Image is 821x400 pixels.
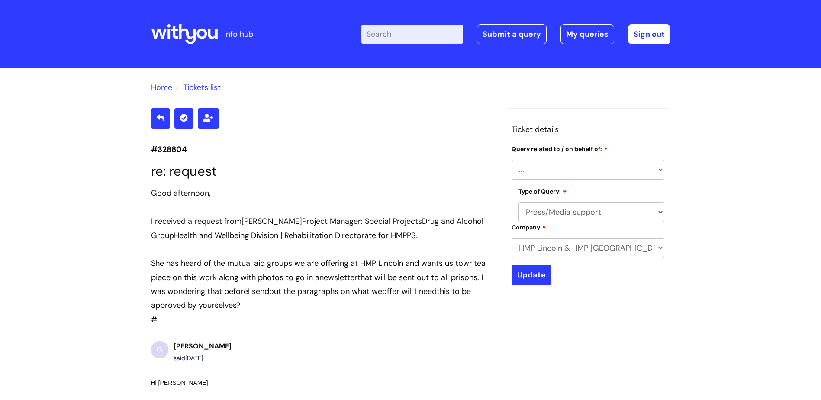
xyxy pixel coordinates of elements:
div: said [174,353,232,364]
span: out the paragraphs on what we [269,286,382,297]
span: a piece on this work along with photos to go in a [151,258,486,282]
div: # [151,186,493,326]
span: She has heard of the mutual aid groups we are offering at HMP Lincoln and wants us to [151,258,463,268]
li: Solution home [151,81,172,94]
span: Project Manager: Special Projects [302,216,422,226]
a: Tickets list [183,82,221,93]
span: Mon, 23 Jun, 2025 at 12:30 PM [185,354,203,362]
h3: Ticket details [512,123,665,136]
span: Drug and Alcohol Group [151,216,483,240]
span: Health and Wellbeing Division | Rehabilitation Directorate for HMPPS. [174,230,417,241]
span: [PERSON_NAME] [241,216,302,226]
div: ​Good afternoon, [151,186,493,200]
li: Tickets list [174,81,221,94]
div: I received a request from [151,214,493,242]
label: Query related to / on behalf of: [512,144,608,153]
div: G [151,341,168,358]
input: Update [512,265,551,285]
div: write newsletter I send offer will I need [151,256,493,313]
b: [PERSON_NAME] [174,342,232,351]
a: My queries [560,24,614,44]
a: Home [151,82,172,93]
a: Submit a query [477,24,547,44]
label: Company [512,223,546,231]
input: Search [361,25,463,44]
h1: re: request [151,163,493,179]
a: Sign out [628,24,670,44]
label: Type of Query: [518,187,567,195]
p: #328804 [151,142,493,156]
div: | - [361,24,670,44]
p: info hub [224,27,253,41]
